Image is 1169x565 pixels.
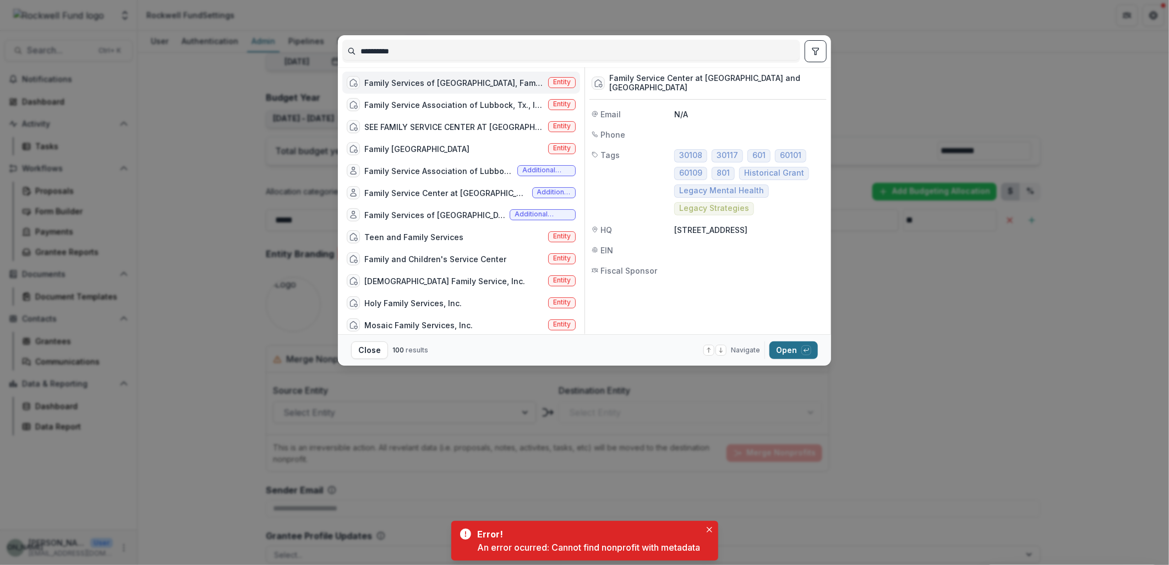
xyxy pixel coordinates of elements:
span: 30108 [679,151,702,160]
span: Email [600,108,621,120]
p: [STREET_ADDRESS] [674,224,824,236]
button: Close [703,523,716,536]
span: Additional contact [515,210,571,218]
div: Error! [478,528,696,541]
div: Family Service Association of Lubbock, Tx., Inc. [364,99,544,111]
span: 601 [752,151,766,160]
span: Entity [553,100,571,108]
div: Holy Family Services, Inc. [364,297,462,309]
div: Teen and Family Services [364,231,463,243]
span: Entity [553,122,571,130]
span: Legacy Mental Health [679,186,764,195]
span: Legacy Strategies [679,204,749,213]
div: Family and Children's Service Center [364,253,506,265]
span: Entity [553,320,571,328]
span: Historical Grant [744,169,804,178]
span: results [406,346,428,354]
span: 30117 [717,151,738,160]
span: Entity [553,78,571,86]
span: HQ [600,224,612,236]
p: N/A [674,108,824,120]
div: Family Service Center at [GEOGRAPHIC_DATA] and [GEOGRAPHIC_DATA] [364,187,528,199]
div: Family Services of [GEOGRAPHIC_DATA] [364,209,505,221]
span: 60109 [679,169,702,178]
div: Family Service Center at [GEOGRAPHIC_DATA] and [GEOGRAPHIC_DATA] [609,74,824,93]
span: Entity [553,232,571,240]
button: Close [351,341,388,359]
span: 100 [392,346,404,354]
button: toggle filters [805,40,827,62]
span: Entity [553,144,571,152]
span: Entity [553,254,571,262]
button: Open [769,341,818,359]
span: Phone [600,129,625,140]
div: Mosaic Family Services, Inc. [364,319,473,331]
span: Additional contact [537,188,571,196]
div: Family [GEOGRAPHIC_DATA] [364,143,469,155]
div: SEE FAMILY SERVICE CENTER AT [GEOGRAPHIC_DATA] AND [GEOGRAPHIC_DATA] [364,121,544,133]
span: Entity [553,298,571,306]
span: Fiscal Sponsor [600,265,657,276]
span: 60101 [780,151,801,160]
span: 801 [717,169,730,178]
div: Family Service Association of Lubbock, Tx., Inc. [364,165,513,177]
span: Additional contact [522,166,571,174]
span: Navigate [731,345,760,355]
div: Family Services of [GEOGRAPHIC_DATA], Family and Children's Service Center, Family Service Bureau... [364,77,544,89]
span: EIN [600,245,613,256]
span: Tags [600,149,620,161]
div: [DEMOGRAPHIC_DATA] Family Service, Inc. [364,275,525,287]
div: An error ocurred: Cannot find nonprofit with metadata [478,541,701,554]
span: Entity [553,276,571,284]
